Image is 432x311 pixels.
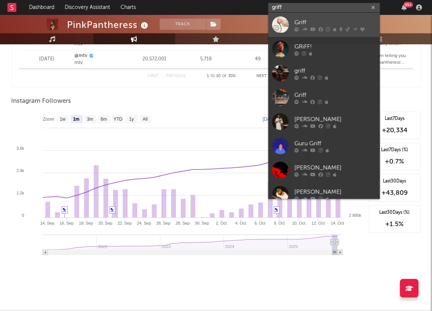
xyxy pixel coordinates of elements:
[404,2,413,7] div: 99 +
[175,221,189,225] text: 28. Sep
[100,117,107,122] text: 6m
[294,187,376,196] div: [PERSON_NAME]
[373,157,417,166] div: +0.7 %
[195,221,209,225] text: 30. Sep
[23,55,71,63] div: [DATE]
[268,158,380,182] a: [PERSON_NAME]
[349,213,361,218] text: 2 895k
[74,59,127,67] div: mtv
[294,163,376,172] div: [PERSON_NAME]
[373,220,417,229] div: +1.5 %
[40,221,54,225] text: 14. Sep
[182,55,230,63] div: 5,719
[210,74,215,78] span: to
[294,18,376,27] div: Griff
[129,117,134,122] text: 1y
[222,74,227,78] span: of
[12,97,71,106] span: Instagram Followers
[201,72,242,81] div: 1 10 300
[268,37,380,61] a: GRiFF!
[98,221,112,225] text: 20. Sep
[373,209,417,216] div: Last 30 Days (%)
[117,221,131,225] text: 22. Sep
[60,117,65,122] text: 1w
[401,4,407,10] button: 99+
[130,55,178,63] div: 20,572,001
[87,117,93,122] text: 3m
[263,117,277,122] text: [DATE]
[268,134,380,158] a: Guru Griff
[373,178,417,185] div: Last 30 Days
[235,221,246,225] text: 4. Oct
[156,221,170,225] text: 26. Sep
[143,117,147,122] text: All
[166,74,186,78] button: Previous
[373,126,417,135] div: +20,334
[234,55,282,63] div: 49
[294,115,376,124] div: [PERSON_NAME]
[268,110,380,134] a: [PERSON_NAME]
[137,221,151,225] text: 24. Sep
[373,115,417,122] div: Last 7 Days
[373,147,417,153] div: Last 7 Days (%)
[331,221,344,225] text: 14. Oct
[268,61,380,85] a: griff
[148,74,159,78] button: First
[73,117,79,122] text: 1m
[63,207,66,212] a: ✎
[59,221,73,225] text: 16. Sep
[257,74,267,78] button: Next
[268,182,380,206] a: [PERSON_NAME]
[255,221,265,225] text: 6. Oct
[294,66,376,75] div: griff
[67,19,150,31] div: PinkPantheress
[275,207,278,212] a: ✎
[160,19,206,30] button: Track
[22,213,24,218] text: 0
[79,221,93,225] text: 18. Sep
[216,221,227,225] text: 2. Oct
[294,91,376,99] div: Griff
[111,207,114,212] a: ✎
[74,52,87,60] a: @mtv
[16,168,24,173] text: 2.4k
[268,85,380,110] a: Griff
[43,117,54,122] text: Zoom
[16,191,24,195] text: 1.2k
[373,188,417,197] div: +43,809
[311,221,324,225] text: 12. Oct
[268,13,380,37] a: Griff
[113,117,122,122] text: YTD
[16,146,24,150] text: 3.6k
[274,221,285,225] text: 8. Oct
[268,3,380,12] input: Search for artists
[294,42,376,51] div: GRiFF!
[292,221,305,225] text: 10. Oct
[294,139,376,148] div: Guru Griff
